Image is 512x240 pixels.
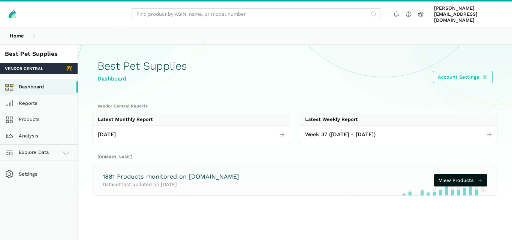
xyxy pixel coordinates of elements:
[5,30,29,42] a: Home
[98,130,116,139] span: [DATE]
[98,116,153,122] div: Latest Monthly Report
[103,181,239,188] p: Dataset last updated on [DATE]
[300,128,497,142] a: Week 37 ([DATE] - [DATE])
[66,65,73,72] span: Vendor Central
[433,71,493,83] a: Account Settings
[93,128,290,142] a: [DATE]
[434,5,500,24] span: [PERSON_NAME][EMAIL_ADDRESS][DOMAIN_NAME]
[7,148,49,157] span: Explore Data
[432,4,508,25] a: [PERSON_NAME][EMAIL_ADDRESS][DOMAIN_NAME]
[5,50,73,58] div: Best Pet Supplies
[97,103,493,109] h2: Vendor Central Reports
[305,130,376,139] span: Week 37 ([DATE] - [DATE])
[97,75,187,83] div: Dashboard
[5,66,43,72] span: Vendor Central
[97,154,493,160] h2: [DOMAIN_NAME]
[439,177,474,184] span: View Products
[97,60,187,72] h1: Best Pet Supplies
[434,174,487,186] a: View Products
[305,116,358,122] div: Latest Weekly Report
[132,8,380,21] input: Find product by ASIN, name, or model number
[103,173,239,181] h3: 1881 Products monitored on [DOMAIN_NAME]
